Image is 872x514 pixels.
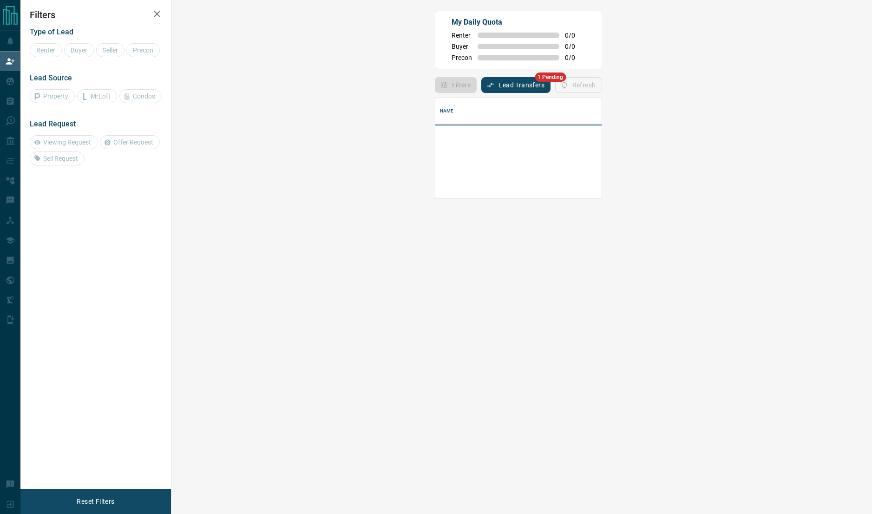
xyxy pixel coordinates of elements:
[452,17,585,28] p: My Daily Quota
[30,27,73,36] span: Type of Lead
[30,73,72,82] span: Lead Source
[565,32,585,39] span: 0 / 0
[452,32,472,39] span: Renter
[481,77,551,93] button: Lead Transfers
[565,54,585,61] span: 0 / 0
[30,9,162,20] h2: Filters
[30,119,76,128] span: Lead Request
[452,43,472,50] span: Buyer
[71,494,120,509] button: Reset Filters
[535,72,566,82] span: 1 Pending
[435,98,744,124] div: Name
[440,98,454,124] div: Name
[565,43,585,50] span: 0 / 0
[452,54,472,61] span: Precon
